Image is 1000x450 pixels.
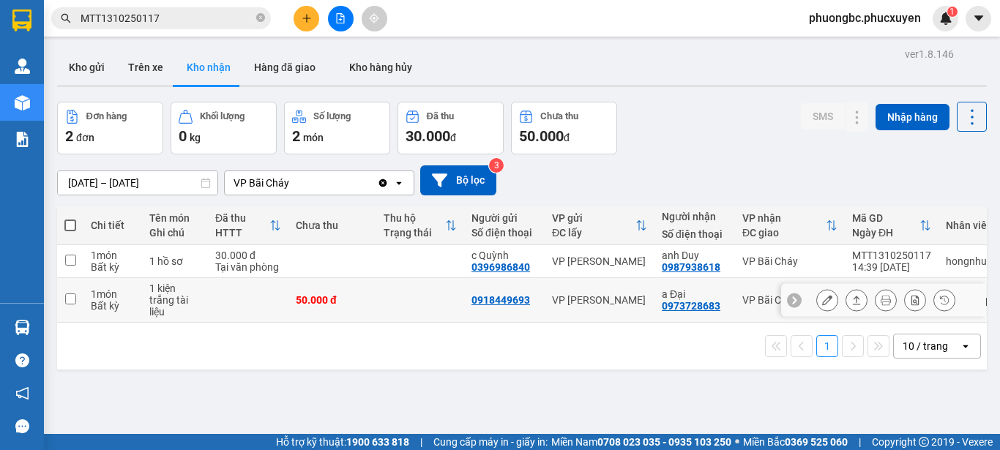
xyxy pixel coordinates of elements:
[742,227,826,239] div: ĐC giao
[662,211,728,222] div: Người nhận
[742,294,837,306] div: VP Bãi Cháy
[905,46,954,62] div: ver 1.8.146
[91,288,135,300] div: 1 món
[972,12,985,25] span: caret-down
[846,289,867,311] div: Giao hàng
[552,227,635,239] div: ĐC lấy
[91,220,135,231] div: Chi tiết
[519,127,564,145] span: 50.000
[949,7,955,17] span: 1
[852,250,931,261] div: MTT1310250117
[284,102,390,154] button: Số lượng2món
[406,127,450,145] span: 30.000
[852,212,919,224] div: Mã GD
[91,300,135,312] div: Bất kỳ
[149,282,201,318] div: 1 kiện trắng tài liệu
[471,294,530,306] div: 0918449693
[15,353,29,367] span: question-circle
[12,10,31,31] img: logo-vxr
[215,261,281,273] div: Tại văn phòng
[91,261,135,273] div: Bất kỳ
[313,111,351,121] div: Số lượng
[797,9,933,27] span: phuongbc.phucxuyen
[276,434,409,450] span: Hỗ trợ kỹ thuật:
[785,436,848,448] strong: 0369 525 060
[545,206,654,245] th: Toggle SortBy
[76,132,94,143] span: đơn
[852,227,919,239] div: Ngày ĐH
[175,50,242,85] button: Kho nhận
[551,434,731,450] span: Miền Nam
[86,111,127,121] div: Đơn hàng
[662,261,720,273] div: 0987938618
[149,212,201,224] div: Tên món
[116,50,175,85] button: Trên xe
[662,250,728,261] div: anh Duy
[296,220,369,231] div: Chưa thu
[816,289,838,311] div: Sửa đơn hàng
[200,111,245,121] div: Khối lượng
[291,176,292,190] input: Selected VP Bãi Cháy.
[15,59,30,74] img: warehouse-icon
[427,111,454,121] div: Đã thu
[511,102,617,154] button: Chưa thu50.000đ
[471,227,537,239] div: Số điện thoại
[540,111,578,121] div: Chưa thu
[242,50,327,85] button: Hàng đã giao
[15,132,30,147] img: solution-icon
[552,294,647,306] div: VP [PERSON_NAME]
[234,176,289,190] div: VP Bãi Cháy
[845,206,939,245] th: Toggle SortBy
[91,250,135,261] div: 1 món
[859,434,861,450] span: |
[393,177,405,189] svg: open
[215,212,269,224] div: Đã thu
[15,419,29,433] span: message
[302,13,312,23] span: plus
[471,212,537,224] div: Người gửi
[149,255,201,267] div: 1 hồ sơ
[564,132,570,143] span: đ
[420,165,496,195] button: Bộ lọc
[662,300,720,312] div: 0973728683
[735,206,845,245] th: Toggle SortBy
[190,132,201,143] span: kg
[947,7,958,17] sup: 1
[335,13,346,23] span: file-add
[384,212,445,224] div: Thu hộ
[328,6,354,31] button: file-add
[303,132,324,143] span: món
[292,127,300,145] span: 2
[208,206,288,245] th: Toggle SortBy
[471,250,537,261] div: c Quỳnh
[57,102,163,154] button: Đơn hàng2đơn
[801,103,845,130] button: SMS
[742,255,837,267] div: VP Bãi Cháy
[81,10,253,26] input: Tìm tên, số ĐT hoặc mã đơn
[149,227,201,239] div: Ghi chú
[552,212,635,224] div: VP gửi
[597,436,731,448] strong: 0708 023 035 - 0935 103 250
[256,13,265,22] span: close-circle
[742,212,826,224] div: VP nhận
[960,340,971,352] svg: open
[398,102,504,154] button: Đã thu30.000đ
[552,255,647,267] div: VP [PERSON_NAME]
[15,95,30,110] img: warehouse-icon
[433,434,548,450] span: Cung cấp máy in - giấy in:
[384,227,445,239] div: Trạng thái
[15,320,30,335] img: warehouse-icon
[15,386,29,400] span: notification
[362,6,387,31] button: aim
[65,127,73,145] span: 2
[369,13,379,23] span: aim
[61,13,71,23] span: search
[294,6,319,31] button: plus
[903,339,948,353] div: 10 / trang
[450,132,456,143] span: đ
[919,437,929,447] span: copyright
[489,158,504,173] sup: 3
[816,335,838,357] button: 1
[662,228,728,240] div: Số điện thoại
[57,50,116,85] button: Kho gửi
